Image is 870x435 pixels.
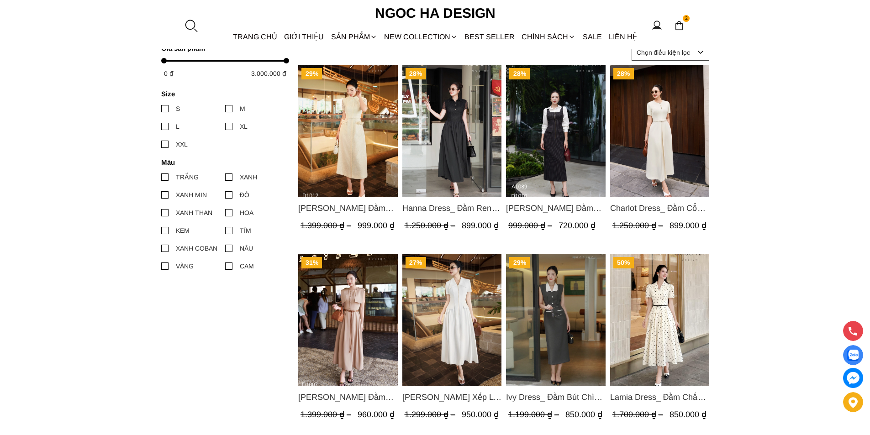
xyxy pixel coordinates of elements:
[240,208,253,218] div: HOA
[683,15,690,22] span: 2
[402,390,501,403] span: [PERSON_NAME] Xếp Ly Xòe Khóa Đồng Màu Trắng D1006
[402,202,501,215] span: Hanna Dress_ Đầm Ren Mix Vải Thô Màu Đen D1011
[298,65,398,197] img: Catherine Dress_ Đầm Ren Đính Hoa Túi Màu Kem D1012
[176,104,180,114] div: S
[847,350,859,361] img: Display image
[610,65,709,197] img: Charlot Dress_ Đầm Cổ Tròn Xếp Ly Giữa Kèm Đai Màu Kem D1009
[461,25,518,49] a: BEST SELLER
[240,172,257,182] div: XANH
[367,2,504,24] a: Ngoc Ha Design
[176,225,190,236] div: KEM
[402,65,501,197] img: Hanna Dress_ Đầm Ren Mix Vải Thô Màu Đen D1011
[404,221,457,230] span: 1.250.000 ₫
[610,253,709,386] a: Product image - Lamia Dress_ Đầm Chấm Bi Cổ Vest Màu Kem D1003
[298,65,398,197] a: Product image - Catherine Dress_ Đầm Ren Đính Hoa Túi Màu Kem D1012
[251,70,286,77] span: 3.000.000 ₫
[176,190,207,200] div: XANH MIN
[559,221,596,230] span: 720.000 ₫
[506,390,606,403] a: Link to Ivy Dress_ Đầm Bút Chì Vai Chờm Màu Ghi Mix Cổ Trắng D1005
[402,253,501,386] a: Product image - Ella Dress_Đầm Xếp Ly Xòe Khóa Đồng Màu Trắng D1006
[610,390,709,403] a: Link to Lamia Dress_ Đầm Chấm Bi Cổ Vest Màu Kem D1003
[176,139,188,149] div: XXL
[610,202,709,215] a: Link to Charlot Dress_ Đầm Cổ Tròn Xếp Ly Giữa Kèm Đai Màu Kem D1009
[674,21,684,31] img: img-CART-ICON-ksit0nf1
[298,390,398,403] span: [PERSON_NAME] Đầm Xòe Choàng Vai Màu Bee Kaki D1007
[612,221,665,230] span: 1.250.000 ₫
[358,409,395,419] span: 960.000 ₫
[298,253,398,386] a: Product image - Helen Dress_ Đầm Xòe Choàng Vai Màu Bee Kaki D1007
[508,221,554,230] span: 999.000 ₫
[240,243,253,253] div: NÂU
[565,409,602,419] span: 850.000 ₫
[404,409,457,419] span: 1.299.000 ₫
[240,225,251,236] div: TÍM
[610,390,709,403] span: Lamia Dress_ Đầm Chấm Bi Cổ Vest Màu Kem D1003
[506,202,606,215] span: [PERSON_NAME] Đầm Kẻ Sọc Sát Nách Khóa Đồng D1010
[327,25,380,49] div: SẢN PHẨM
[506,65,606,197] a: Product image - Mary Dress_ Đầm Kẻ Sọc Sát Nách Khóa Đồng D1010
[301,409,353,419] span: 1.399.000 ₫
[176,208,212,218] div: XANH THAN
[402,65,501,197] a: Product image - Hanna Dress_ Đầm Ren Mix Vải Thô Màu Đen D1011
[176,261,194,271] div: VÀNG
[506,390,606,403] span: Ivy Dress_ Đầm Bút Chì Vai Chờm Màu Ghi Mix Cổ Trắng D1005
[380,25,461,49] a: NEW COLLECTION
[161,44,283,52] h4: Giá sản phẩm
[506,253,606,386] img: Ivy Dress_ Đầm Bút Chì Vai Chờm Màu Ghi Mix Cổ Trắng D1005
[240,190,249,200] div: ĐỎ
[508,409,561,419] span: 1.199.000 ₫
[579,25,605,49] a: SALE
[176,243,217,253] div: XANH COBAN
[518,25,579,49] div: Chính sách
[161,158,283,166] h4: Màu
[461,221,498,230] span: 899.000 ₫
[610,65,709,197] a: Product image - Charlot Dress_ Đầm Cổ Tròn Xếp Ly Giữa Kèm Đai Màu Kem D1009
[230,25,281,49] a: TRANG CHỦ
[240,121,248,131] div: XL
[610,253,709,386] img: Lamia Dress_ Đầm Chấm Bi Cổ Vest Màu Kem D1003
[402,202,501,215] a: Link to Hanna Dress_ Đầm Ren Mix Vải Thô Màu Đen D1011
[298,253,398,386] img: Helen Dress_ Đầm Xòe Choàng Vai Màu Bee Kaki D1007
[843,345,863,365] a: Display image
[298,202,398,215] a: Link to Catherine Dress_ Đầm Ren Đính Hoa Túi Màu Kem D1012
[669,409,706,419] span: 850.000 ₫
[240,261,254,271] div: CAM
[605,25,640,49] a: LIÊN HỆ
[298,390,398,403] a: Link to Helen Dress_ Đầm Xòe Choàng Vai Màu Bee Kaki D1007
[164,70,174,77] span: 0 ₫
[506,65,606,197] img: Mary Dress_ Đầm Kẻ Sọc Sát Nách Khóa Đồng D1010
[402,253,501,386] img: Ella Dress_Đầm Xếp Ly Xòe Khóa Đồng Màu Trắng D1006
[301,221,353,230] span: 1.399.000 ₫
[176,121,179,131] div: L
[298,202,398,215] span: [PERSON_NAME] Đầm Ren Đính Hoa Túi Màu Kem D1012
[506,253,606,386] a: Product image - Ivy Dress_ Đầm Bút Chì Vai Chờm Màu Ghi Mix Cổ Trắng D1005
[402,390,501,403] a: Link to Ella Dress_Đầm Xếp Ly Xòe Khóa Đồng Màu Trắng D1006
[610,202,709,215] span: Charlot Dress_ Đầm Cổ Tròn Xếp Ly Giữa Kèm Đai Màu Kem D1009
[669,221,706,230] span: 899.000 ₫
[358,221,395,230] span: 999.000 ₫
[161,90,283,98] h4: Size
[612,409,665,419] span: 1.700.000 ₫
[240,104,245,114] div: M
[461,409,498,419] span: 950.000 ₫
[843,368,863,388] a: messenger
[281,25,327,49] a: GIỚI THIỆU
[176,172,199,182] div: TRẮNG
[506,202,606,215] a: Link to Mary Dress_ Đầm Kẻ Sọc Sát Nách Khóa Đồng D1010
